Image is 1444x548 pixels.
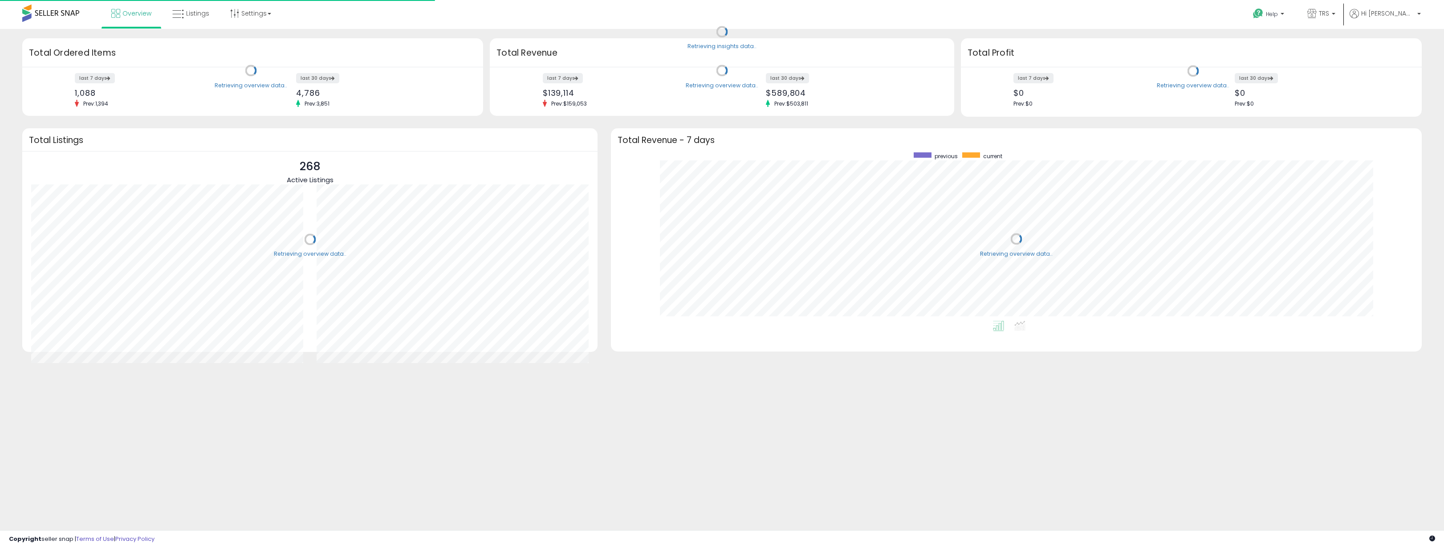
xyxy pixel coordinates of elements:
[1266,10,1278,18] span: Help
[122,9,151,18] span: Overview
[1319,9,1329,18] span: TRS
[1361,9,1415,18] span: Hi [PERSON_NAME]
[1246,1,1293,29] a: Help
[215,82,287,90] div: Retrieving overview data..
[1157,82,1229,90] div: Retrieving overview data..
[686,82,758,90] div: Retrieving overview data..
[1350,9,1421,29] a: Hi [PERSON_NAME]
[980,250,1053,258] div: Retrieving overview data..
[274,250,346,258] div: Retrieving overview data..
[186,9,209,18] span: Listings
[1253,8,1264,19] i: Get Help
